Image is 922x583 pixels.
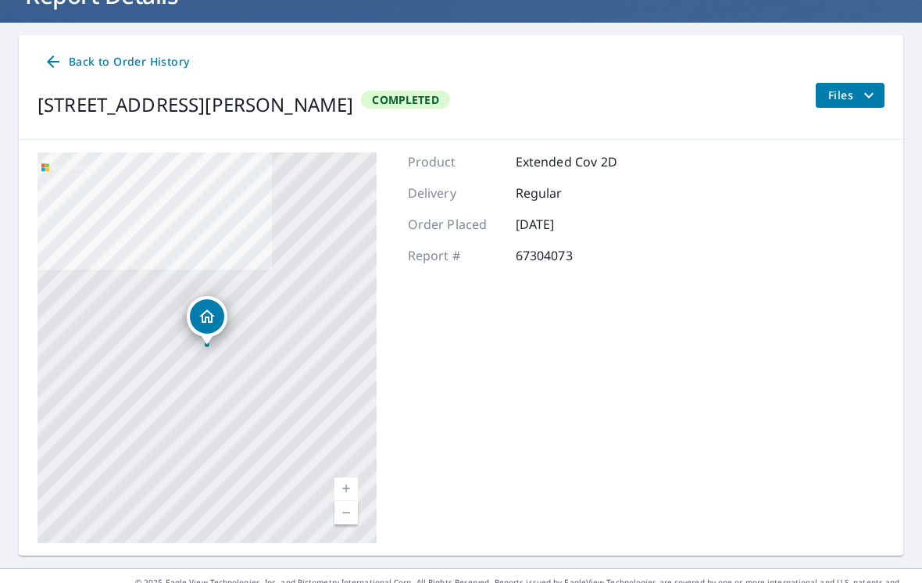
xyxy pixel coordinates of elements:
p: [DATE] [516,215,609,234]
p: 67304073 [516,246,609,265]
p: Delivery [408,184,502,202]
div: Dropped pin, building 1, Residential property, 504 Spyglass Dr Eugene, OR 97401 [187,296,227,345]
p: Product [408,152,502,171]
p: Report # [408,246,502,265]
div: [STREET_ADDRESS][PERSON_NAME] [38,91,353,119]
a: Back to Order History [38,48,195,77]
span: Files [828,86,878,105]
p: Order Placed [408,215,502,234]
span: Back to Order History [44,52,189,72]
button: filesDropdownBtn-67304073 [815,83,884,108]
p: Regular [516,184,609,202]
span: Completed [363,92,448,107]
a: Current Level 17, Zoom In [334,477,358,501]
a: Current Level 17, Zoom Out [334,501,358,524]
p: Extended Cov 2D [516,152,617,171]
